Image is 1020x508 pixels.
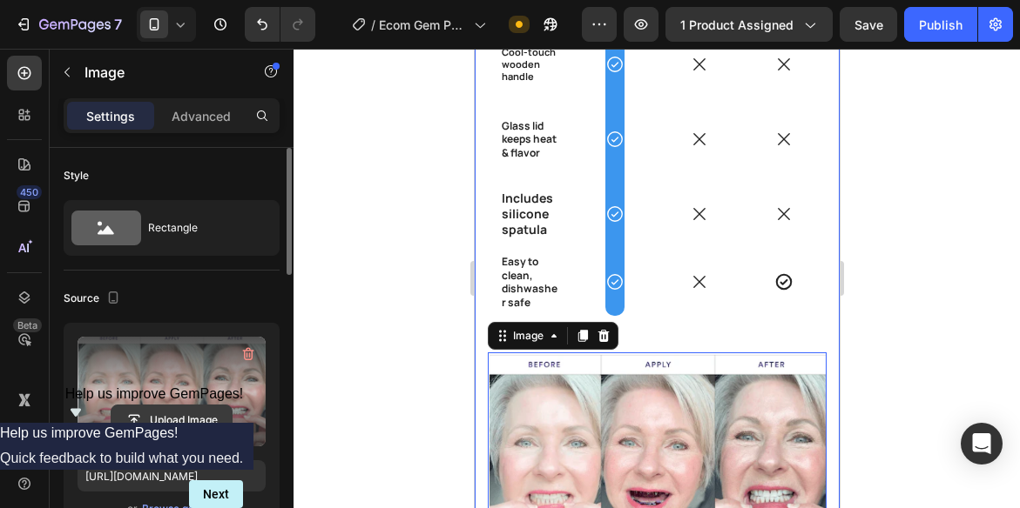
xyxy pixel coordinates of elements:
span: Save [855,17,883,32]
p: Settings [86,107,135,125]
div: Publish [919,16,963,34]
button: Save [840,7,897,42]
button: Publish [904,7,977,42]
div: Open Intercom Messenger [961,423,1003,465]
p: Image [84,62,233,83]
p: Advanced [172,107,231,125]
button: 7 [7,7,130,42]
span: 1 product assigned [680,16,794,34]
div: Style [64,168,89,184]
iframe: Design area [475,49,840,508]
button: Show survey - Help us improve GemPages! [65,386,244,423]
p: 7 [114,14,122,35]
div: Undo/Redo [245,7,315,42]
span: Help us improve GemPages! [65,386,244,401]
div: Image [35,279,72,295]
div: Source [64,287,124,311]
div: 450 [17,185,42,199]
span: Ecom Gem Page [379,16,467,34]
strong: Includes silicone spatula [27,141,78,189]
div: Beta [13,318,42,332]
strong: Glass lid keeps heat & flavor [27,70,82,111]
button: 1 product assigned [665,7,833,42]
strong: Easy to clean, dishwasher safe [27,205,83,261]
div: Rectangle [148,208,254,248]
span: / [371,16,375,34]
